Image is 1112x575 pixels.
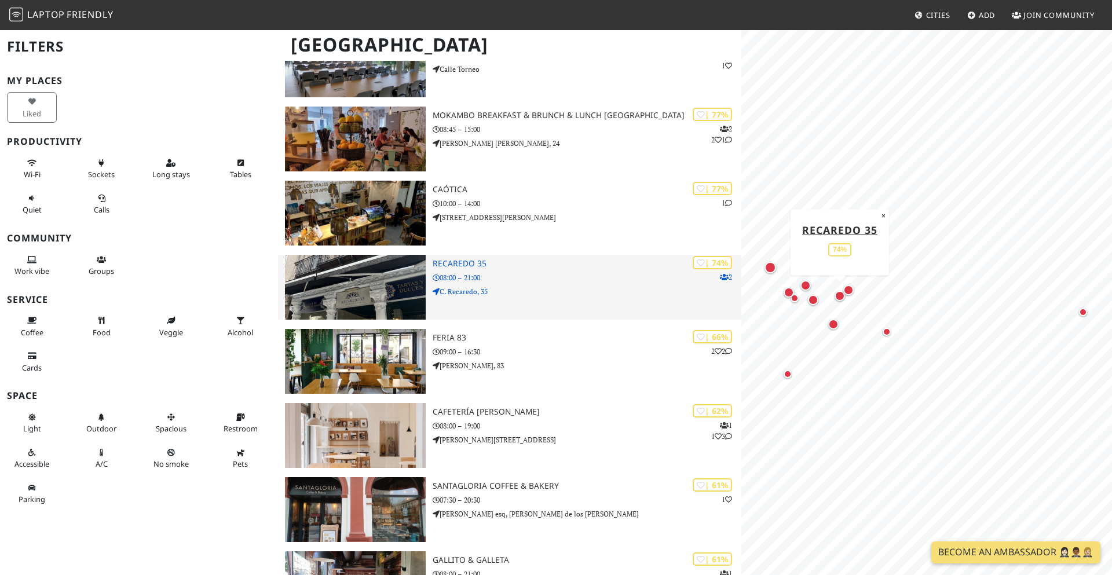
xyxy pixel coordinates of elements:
[7,408,57,438] button: Light
[228,327,253,338] span: Alcohol
[963,5,1000,25] a: Add
[146,311,196,342] button: Veggie
[781,367,795,381] div: Map marker
[433,198,741,209] p: 10:00 – 14:00
[278,181,741,246] a: Caótica | 77% 1 Caótica 10:00 – 14:00 [STREET_ADDRESS][PERSON_NAME]
[926,10,950,20] span: Cities
[7,346,57,377] button: Cards
[159,327,183,338] span: Veggie
[433,481,741,491] h3: Santagloria Coffee & Bakery
[21,327,43,338] span: Coffee
[281,29,739,61] h1: [GEOGRAPHIC_DATA]
[433,212,741,223] p: [STREET_ADDRESS][PERSON_NAME]
[7,311,57,342] button: Coffee
[1007,5,1099,25] a: Join Community
[7,75,271,86] h3: My Places
[722,494,732,505] p: 1
[711,123,732,145] p: 2 2 1
[826,317,841,332] div: Map marker
[722,197,732,208] p: 1
[285,477,426,542] img: Santagloria Coffee & Bakery
[7,250,57,281] button: Work vibe
[880,325,894,339] div: Map marker
[931,541,1100,563] a: Become an Ambassador 🤵🏻‍♀️🤵🏾‍♂️🤵🏼‍♀️
[433,138,741,149] p: [PERSON_NAME] [PERSON_NAME], 24
[781,285,796,300] div: Map marker
[278,403,741,468] a: Cafetería Plácido y Grata | 62% 113 Cafetería [PERSON_NAME] 08:00 – 19:00 [PERSON_NAME][STREET_AD...
[76,443,126,474] button: A/C
[762,259,778,276] div: Map marker
[433,185,741,195] h3: Caótica
[433,407,741,417] h3: Cafetería [PERSON_NAME]
[156,423,186,434] span: Spacious
[788,291,802,305] div: Map marker
[433,420,741,431] p: 08:00 – 19:00
[433,124,741,135] p: 08:45 – 15:00
[693,108,732,121] div: | 77%
[7,443,57,474] button: Accessible
[693,330,732,343] div: | 66%
[67,8,113,21] span: Friendly
[146,153,196,184] button: Long stays
[878,209,889,222] button: Close popup
[910,5,955,25] a: Cities
[433,286,741,297] p: C. Recaredo, 35
[27,8,65,21] span: Laptop
[433,508,741,519] p: [PERSON_NAME] esq, [PERSON_NAME] de los [PERSON_NAME]
[146,408,196,438] button: Spacious
[711,420,732,442] p: 1 1 3
[433,434,741,445] p: [PERSON_NAME][STREET_ADDRESS]
[433,555,741,565] h3: Gallito & Galleta
[693,552,732,566] div: | 61%
[96,459,108,469] span: Air conditioned
[278,329,741,394] a: Feria 83 | 66% 22 Feria 83 09:00 – 16:30 [PERSON_NAME], 83
[1076,305,1090,319] div: Map marker
[278,477,741,542] a: Santagloria Coffee & Bakery | 61% 1 Santagloria Coffee & Bakery 07:30 – 20:30 [PERSON_NAME] esq, ...
[76,189,126,219] button: Calls
[433,111,741,120] h3: Mokambo Breakfast & Brunch & Lunch [GEOGRAPHIC_DATA]
[153,459,189,469] span: Smoke free
[841,283,856,298] div: Map marker
[285,255,426,320] img: Recaredo 35
[828,243,851,256] div: 74%
[7,29,271,64] h2: Filters
[693,404,732,417] div: | 62%
[24,169,41,180] span: Stable Wi-Fi
[146,443,196,474] button: No smoke
[7,136,271,147] h3: Productivity
[433,272,741,283] p: 08:00 – 21:00
[9,5,114,25] a: LaptopFriendly LaptopFriendly
[23,423,41,434] span: Natural light
[224,423,258,434] span: Restroom
[433,360,741,371] p: [PERSON_NAME], 83
[215,311,265,342] button: Alcohol
[433,495,741,506] p: 07:30 – 20:30
[693,256,732,269] div: | 74%
[7,189,57,219] button: Quiet
[693,182,732,195] div: | 77%
[7,294,271,305] h3: Service
[278,107,741,171] a: Mokambo Breakfast & Brunch & Lunch Sevilla | 77% 221 Mokambo Breakfast & Brunch & Lunch [GEOGRAPH...
[93,327,111,338] span: Food
[9,8,23,21] img: LaptopFriendly
[433,259,741,269] h3: Recaredo 35
[720,272,732,283] p: 2
[14,266,49,276] span: People working
[76,153,126,184] button: Sockets
[23,204,42,215] span: Quiet
[19,494,45,504] span: Parking
[278,255,741,320] a: Recaredo 35 | 74% 2 Recaredo 35 08:00 – 21:00 C. Recaredo, 35
[7,478,57,509] button: Parking
[86,423,116,434] span: Outdoor area
[711,346,732,357] p: 2 2
[285,329,426,394] img: Feria 83
[798,278,813,293] div: Map marker
[806,292,821,307] div: Map marker
[979,10,996,20] span: Add
[7,233,271,244] h3: Community
[693,478,732,492] div: | 61%
[89,266,114,276] span: Group tables
[7,390,271,401] h3: Space
[230,169,251,180] span: Work-friendly tables
[802,222,877,236] a: Recaredo 35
